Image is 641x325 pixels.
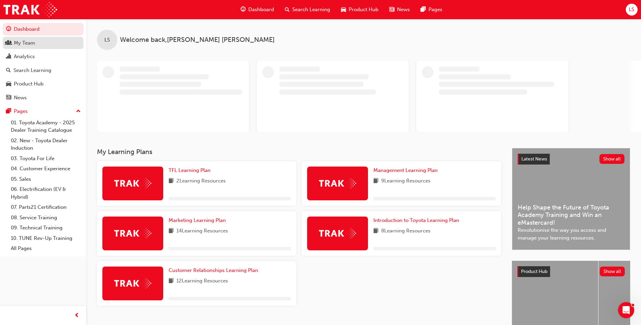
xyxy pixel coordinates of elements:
[14,53,35,60] div: Analytics
[341,5,346,14] span: car-icon
[381,227,430,235] span: 8 Learning Resources
[169,217,228,224] a: Marketing Learning Plan
[521,156,547,162] span: Latest News
[120,36,275,44] span: Welcome back , [PERSON_NAME] [PERSON_NAME]
[8,118,83,135] a: 01. Toyota Academy - 2025 Dealer Training Catalogue
[8,164,83,174] a: 04. Customer Experience
[373,217,459,223] span: Introduction to Toyota Learning Plan
[629,6,634,14] span: LS
[319,178,356,189] img: Trak
[14,67,51,74] div: Search Learning
[518,226,624,242] span: Revolutionise the way you access and manage your learning resources.
[14,107,28,115] div: Pages
[6,68,11,74] span: search-icon
[8,212,83,223] a: 08. Service Training
[279,3,336,17] a: search-iconSearch Learning
[8,174,83,184] a: 05. Sales
[74,311,79,320] span: prev-icon
[3,92,83,104] a: News
[618,302,634,318] iframe: Intercom live chat
[114,278,151,289] img: Trak
[349,6,378,14] span: Product Hub
[114,228,151,239] img: Trak
[169,267,258,273] span: Customer Relationships Learning Plan
[292,6,330,14] span: Search Learning
[14,80,44,88] div: Product Hub
[8,223,83,233] a: 09. Technical Training
[169,167,211,173] span: TFL Learning Plan
[8,184,83,202] a: 06. Electrification (EV & Hybrid)
[397,6,410,14] span: News
[373,167,440,174] a: Management Learning Plan
[381,177,430,185] span: 9 Learning Resources
[6,40,11,46] span: people-icon
[373,167,438,173] span: Management Learning Plan
[626,4,638,16] button: LS
[14,39,35,47] div: My Team
[521,269,547,274] span: Product Hub
[3,105,83,118] button: Pages
[599,154,625,164] button: Show all
[3,37,83,49] a: My Team
[114,178,151,189] img: Trak
[3,50,83,63] a: Analytics
[169,277,174,285] span: book-icon
[6,108,11,115] span: pages-icon
[169,177,174,185] span: book-icon
[104,36,110,44] span: LS
[6,81,11,87] span: car-icon
[76,107,81,116] span: up-icon
[8,202,83,212] a: 07. Parts21 Certification
[169,217,226,223] span: Marketing Learning Plan
[8,233,83,244] a: 10. TUNE Rev-Up Training
[176,277,228,285] span: 12 Learning Resources
[3,78,83,90] a: Product Hub
[8,153,83,164] a: 03. Toyota For Life
[373,227,378,235] span: book-icon
[176,177,226,185] span: 2 Learning Resources
[6,95,11,101] span: news-icon
[421,5,426,14] span: pages-icon
[600,267,625,276] button: Show all
[169,167,213,174] a: TFL Learning Plan
[97,148,501,156] h3: My Learning Plans
[518,204,624,227] span: Help Shape the Future of Toyota Academy Training and Win an eMastercard!
[3,22,83,105] button: DashboardMy TeamAnalyticsSearch LearningProduct HubNews
[512,148,630,250] a: Latest NewsShow allHelp Shape the Future of Toyota Academy Training and Win an eMastercard!Revolu...
[384,3,415,17] a: news-iconNews
[3,23,83,35] a: Dashboard
[373,217,462,224] a: Introduction to Toyota Learning Plan
[6,26,11,32] span: guage-icon
[248,6,274,14] span: Dashboard
[373,177,378,185] span: book-icon
[6,54,11,60] span: chart-icon
[14,94,27,102] div: News
[169,267,261,274] a: Customer Relationships Learning Plan
[428,6,442,14] span: Pages
[336,3,384,17] a: car-iconProduct Hub
[517,266,625,277] a: Product HubShow all
[235,3,279,17] a: guage-iconDashboard
[518,154,624,165] a: Latest NewsShow all
[285,5,290,14] span: search-icon
[176,227,228,235] span: 14 Learning Resources
[3,2,57,17] img: Trak
[3,64,83,77] a: Search Learning
[8,135,83,153] a: 02. New - Toyota Dealer Induction
[319,228,356,239] img: Trak
[241,5,246,14] span: guage-icon
[389,5,394,14] span: news-icon
[415,3,448,17] a: pages-iconPages
[8,243,83,254] a: All Pages
[169,227,174,235] span: book-icon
